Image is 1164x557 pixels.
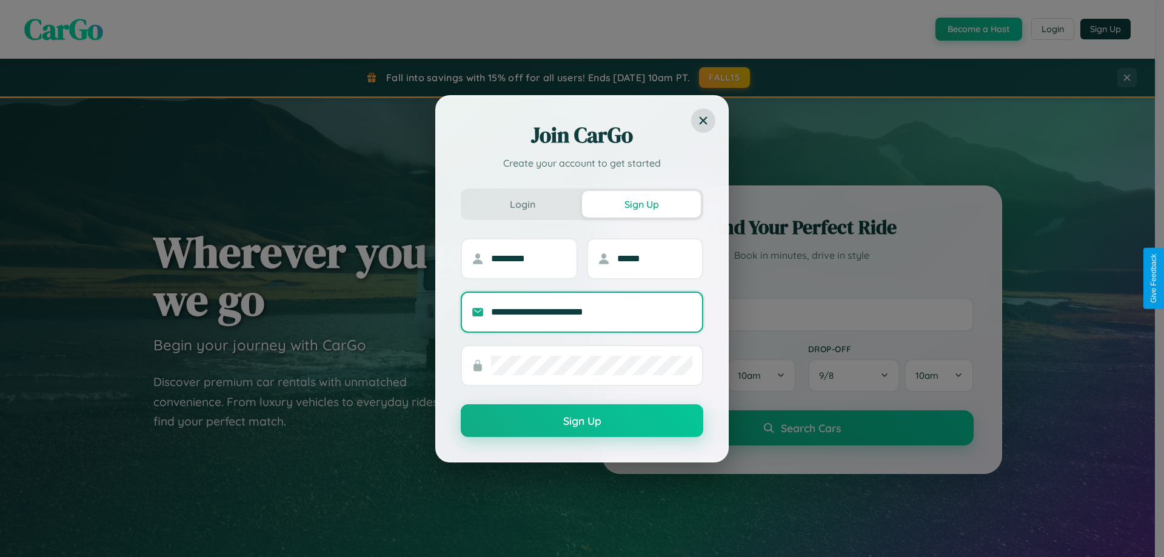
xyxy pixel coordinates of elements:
div: Give Feedback [1149,254,1158,303]
button: Sign Up [582,191,701,218]
button: Sign Up [461,404,703,437]
button: Login [463,191,582,218]
h2: Join CarGo [461,121,703,150]
p: Create your account to get started [461,156,703,170]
